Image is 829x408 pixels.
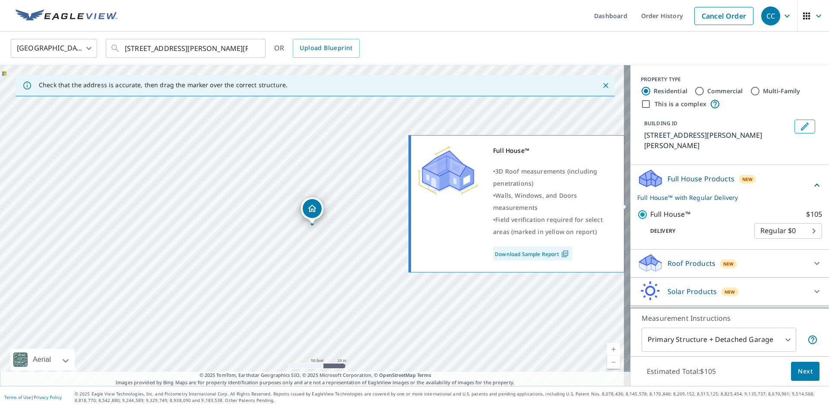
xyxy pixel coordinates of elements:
[39,81,288,89] p: Check that the address is accurate, then drag the marker over the correct structure.
[791,362,820,381] button: Next
[75,391,825,404] p: © 2025 Eagle View Technologies, Inc. and Pictometry International Corp. All Rights Reserved. Repo...
[16,9,117,22] img: EV Logo
[11,36,97,60] div: [GEOGRAPHIC_DATA]
[493,247,573,260] a: Download Sample Report
[4,395,62,400] p: |
[607,343,620,356] a: Current Level 19, Zoom In
[654,87,687,95] label: Residential
[4,394,31,400] a: Terms of Use
[806,209,822,220] p: $105
[668,286,717,297] p: Solar Products
[725,288,735,295] span: New
[418,145,478,196] img: Premium
[30,349,54,370] div: Aerial
[493,145,613,157] div: Full House™
[493,214,613,238] div: •
[493,167,597,187] span: 3D Roof measurements (including penetrations)
[763,87,801,95] label: Multi-Family
[754,219,822,243] div: Regular $0
[637,253,822,274] div: Roof ProductsNew
[493,190,613,214] div: •
[637,193,812,202] p: Full House™ with Regular Delivery
[723,260,734,267] span: New
[199,372,431,379] span: © 2025 TomTom, Earthstar Geographics SIO, © 2025 Microsoft Corporation, ©
[417,372,431,378] a: Terms
[600,80,611,91] button: Close
[807,335,818,345] span: Your report will include the primary structure and a detached garage if one exists.
[644,130,791,151] p: [STREET_ADDRESS][PERSON_NAME][PERSON_NAME]
[655,100,706,108] label: This is a complex
[493,165,613,190] div: •
[642,328,796,352] div: Primary Structure + Detached Garage
[761,6,780,25] div: CC
[694,7,753,25] a: Cancel Order
[794,120,815,133] button: Edit building 1
[493,191,577,212] span: Walls, Windows, and Doors measurements
[642,313,818,323] p: Measurement Instructions
[640,362,723,381] p: Estimated Total: $105
[742,176,753,183] span: New
[300,43,352,54] span: Upload Blueprint
[637,281,822,302] div: Solar ProductsNew
[637,168,822,202] div: Full House ProductsNewFull House™ with Regular Delivery
[293,39,359,58] a: Upload Blueprint
[668,174,734,184] p: Full House Products
[34,394,62,400] a: Privacy Policy
[607,356,620,369] a: Current Level 19, Zoom Out
[798,366,813,377] span: Next
[637,227,754,235] p: Delivery
[668,258,715,269] p: Roof Products
[641,76,819,83] div: PROPERTY TYPE
[301,197,323,224] div: Dropped pin, building 1, Residential property, 2166 DAWSON RD TACHÉ MB R5K0K9
[125,36,248,60] input: Search by address or latitude-longitude
[10,349,75,370] div: Aerial
[379,372,415,378] a: OpenStreetMap
[707,87,743,95] label: Commercial
[650,209,690,220] p: Full House™
[559,250,571,258] img: Pdf Icon
[493,215,603,236] span: Field verification required for select areas (marked in yellow on report)
[644,120,677,127] p: BUILDING ID
[274,39,360,58] div: OR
